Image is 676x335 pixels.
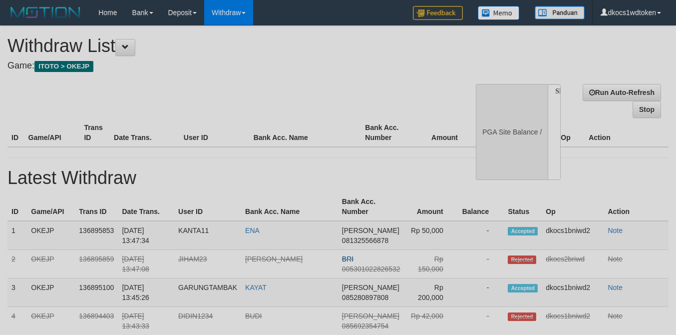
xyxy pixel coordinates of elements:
[633,101,661,118] a: Stop
[473,118,524,147] th: Balance
[118,250,174,278] td: [DATE] 13:47:08
[75,192,118,221] th: Trans ID
[7,36,441,56] h1: Withdraw List
[458,221,504,250] td: -
[7,221,27,250] td: 1
[542,278,604,307] td: dkocs1bniwd2
[342,293,388,301] span: 085280897808
[404,250,458,278] td: Rp 150,000
[504,192,542,221] th: Status
[458,278,504,307] td: -
[75,250,118,278] td: 136895859
[180,118,250,147] th: User ID
[110,118,180,147] th: Date Trans.
[557,118,585,147] th: Op
[604,192,669,221] th: Action
[245,312,262,320] a: BUDI
[34,61,93,72] span: ITOTO > OKEJP
[245,283,267,291] a: KAYAT
[118,278,174,307] td: [DATE] 13:45:26
[27,221,75,250] td: OKEJP
[174,278,241,307] td: GARUNGTAMBAK
[245,226,260,234] a: ENA
[7,278,27,307] td: 3
[608,283,623,291] a: Note
[75,221,118,250] td: 136895853
[27,250,75,278] td: OKEJP
[241,192,338,221] th: Bank Acc. Name
[508,255,536,264] span: Rejected
[7,5,83,20] img: MOTION_logo.png
[404,192,458,221] th: Amount
[338,192,404,221] th: Bank Acc. Number
[458,250,504,278] td: -
[27,192,75,221] th: Game/API
[7,250,27,278] td: 2
[542,192,604,221] th: Op
[7,192,27,221] th: ID
[24,118,80,147] th: Game/API
[458,192,504,221] th: Balance
[417,118,473,147] th: Amount
[118,192,174,221] th: Date Trans.
[476,84,548,180] div: PGA Site Balance /
[7,61,441,71] h4: Game:
[404,278,458,307] td: Rp 200,000
[7,168,669,188] h1: Latest Withdraw
[413,6,463,20] img: Feedback.jpg
[342,226,399,234] span: [PERSON_NAME]
[80,118,110,147] th: Trans ID
[245,255,303,263] a: [PERSON_NAME]
[7,118,24,147] th: ID
[342,236,388,244] span: 081325566878
[27,278,75,307] td: OKEJP
[608,312,623,320] a: Note
[250,118,361,147] th: Bank Acc. Name
[118,221,174,250] td: [DATE] 13:47:34
[508,312,536,321] span: Rejected
[542,221,604,250] td: dkocs1bniwd2
[361,118,417,147] th: Bank Acc. Number
[342,283,399,291] span: [PERSON_NAME]
[342,255,353,263] span: BRI
[542,250,604,278] td: dkocs2briwd
[174,221,241,250] td: KANTA11
[535,6,585,19] img: panduan.png
[404,221,458,250] td: Rp 50,000
[478,6,520,20] img: Button%20Memo.svg
[75,278,118,307] td: 136895100
[342,322,388,330] span: 085692354754
[508,227,538,235] span: Accepted
[342,312,399,320] span: [PERSON_NAME]
[508,284,538,292] span: Accepted
[608,255,623,263] a: Note
[174,192,241,221] th: User ID
[174,250,241,278] td: JIHAM23
[585,118,669,147] th: Action
[342,265,400,273] span: 005301022826532
[608,226,623,234] a: Note
[583,84,661,101] a: Run Auto-Refresh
